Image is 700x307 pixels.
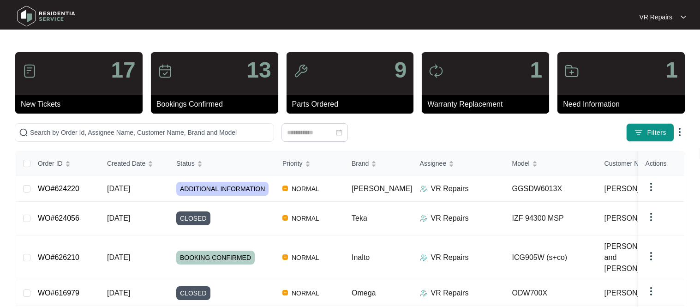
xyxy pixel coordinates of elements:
span: Brand [352,158,369,169]
th: Brand [344,151,413,176]
img: icon [293,64,308,78]
button: filter iconFilters [626,123,674,142]
img: Assigner Icon [420,254,427,261]
p: 1 [665,59,678,81]
p: VR Repairs [431,213,469,224]
img: Vercel Logo [282,215,288,221]
img: residentia service logo [14,2,78,30]
span: [DATE] [107,289,130,297]
a: WO#624056 [38,214,79,222]
p: New Tickets [21,99,143,110]
span: Customer Name [604,158,652,169]
span: NORMAL [288,183,323,194]
span: Status [176,158,195,169]
span: Order ID [38,158,63,169]
span: [DATE] [107,214,130,222]
span: [PERSON_NAME] and [PERSON_NAME]... [604,241,677,274]
img: Assigner Icon [420,215,427,222]
img: dropdown arrow [674,126,685,138]
img: dropdown arrow [646,251,657,262]
td: ICG905W (s+co) [505,235,597,280]
p: VR Repairs [639,12,672,22]
th: Priority [275,151,344,176]
img: Vercel Logo [282,290,288,295]
img: dropdown arrow [646,286,657,297]
p: Bookings Confirmed [156,99,278,110]
span: Omega [352,289,376,297]
a: WO#626210 [38,253,79,261]
span: [PERSON_NAME] [604,288,665,299]
p: Need Information [563,99,685,110]
span: NORMAL [288,288,323,299]
p: 13 [246,59,271,81]
img: Vercel Logo [282,186,288,191]
a: WO#624220 [38,185,79,193]
img: icon [22,64,37,78]
a: WO#616979 [38,289,79,297]
img: search-icon [19,128,28,137]
span: Assignee [420,158,447,169]
th: Actions [638,151,684,176]
span: Inalto [352,253,370,261]
img: dropdown arrow [646,181,657,193]
span: ADDITIONAL INFORMATION [176,182,269,196]
p: VR Repairs [431,252,469,263]
span: Filters [647,128,666,138]
span: BOOKING CONFIRMED [176,251,255,265]
img: Vercel Logo [282,254,288,260]
th: Status [169,151,275,176]
p: 1 [530,59,542,81]
th: Created Date [100,151,169,176]
p: Parts Ordered [292,99,414,110]
span: NORMAL [288,252,323,263]
img: Assigner Icon [420,289,427,297]
img: icon [564,64,579,78]
img: dropdown arrow [681,15,686,19]
span: [PERSON_NAME] [604,183,665,194]
span: [PERSON_NAME] [604,213,665,224]
span: [DATE] [107,185,130,193]
span: CLOSED [176,286,210,300]
p: 9 [395,59,407,81]
span: CLOSED [176,211,210,225]
span: [PERSON_NAME] [352,185,413,193]
p: VR Repairs [431,183,469,194]
span: Created Date [107,158,145,169]
th: Customer Name [597,151,689,176]
input: Search by Order Id, Assignee Name, Customer Name, Brand and Model [30,127,270,138]
span: [DATE] [107,253,130,261]
img: icon [158,64,173,78]
td: IZF 94300 MSP [505,202,597,235]
th: Model [505,151,597,176]
p: Warranty Replacement [427,99,549,110]
th: Assignee [413,151,505,176]
img: Assigner Icon [420,185,427,193]
img: filter icon [634,128,643,137]
img: icon [429,64,443,78]
p: VR Repairs [431,288,469,299]
span: Priority [282,158,303,169]
td: ODW700X [505,280,597,306]
th: Order ID [30,151,100,176]
td: GGSDW6013X [505,176,597,202]
p: 17 [111,59,135,81]
span: Model [512,158,530,169]
span: NORMAL [288,213,323,224]
img: dropdown arrow [646,211,657,223]
span: Teka [352,214,367,222]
